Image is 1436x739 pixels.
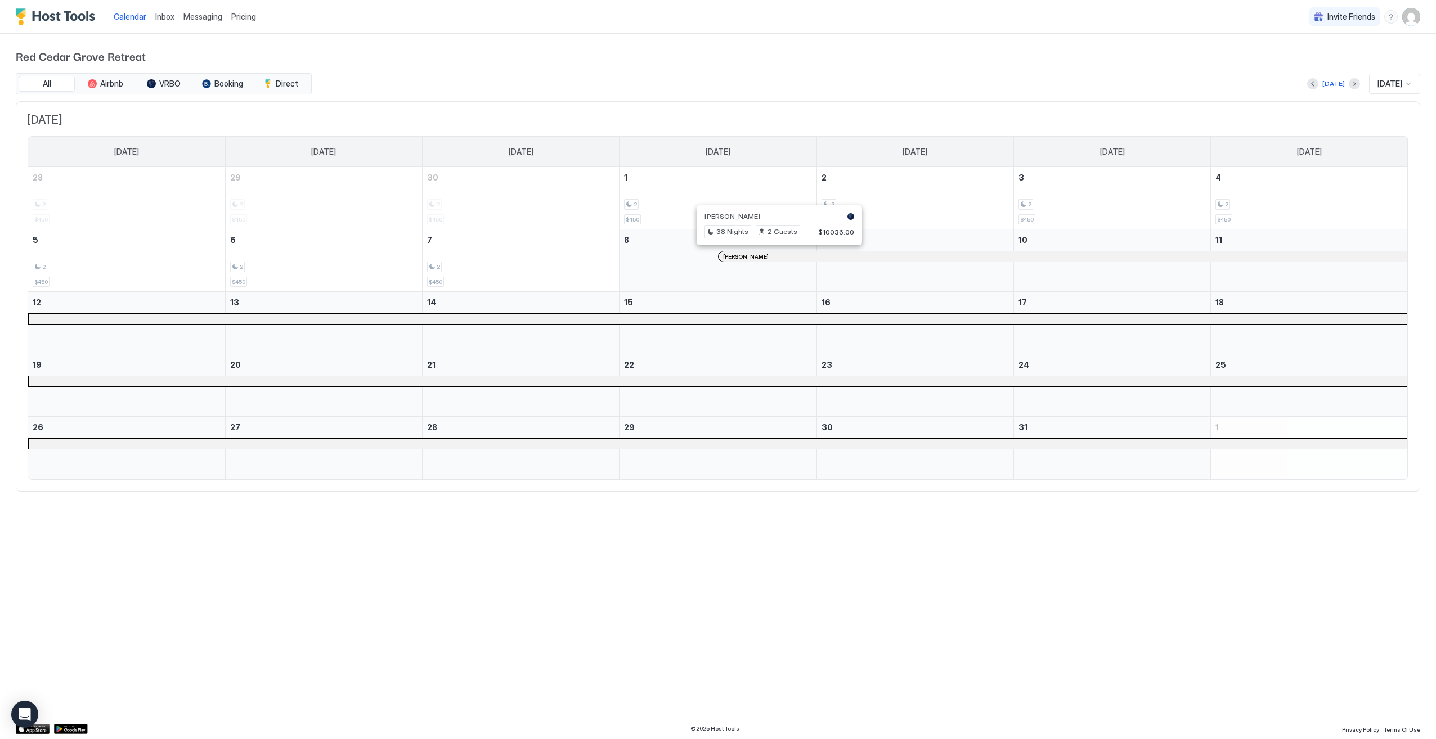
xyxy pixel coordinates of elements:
span: [DATE] [509,147,533,157]
span: 7 [427,235,432,245]
td: July 25, 2026 [1211,354,1408,417]
a: August 1, 2026 [1211,417,1408,438]
td: July 20, 2026 [225,354,422,417]
span: 31 [1018,422,1027,432]
span: 12 [33,298,41,307]
span: $450 [232,278,245,286]
td: July 11, 2026 [1211,229,1408,292]
a: July 9, 2026 [817,229,1013,250]
a: Calendar [114,11,146,22]
div: Google Play Store [54,724,88,734]
span: 27 [230,422,240,432]
a: Host Tools Logo [16,8,100,25]
a: July 6, 2026 [226,229,422,250]
a: Thursday [891,137,939,167]
span: 22 [624,360,634,370]
span: 5 [33,235,38,245]
span: Red Cedar Grove Retreat [16,47,1420,64]
a: July 28, 2026 [423,417,619,438]
span: [DATE] [114,147,139,157]
td: June 28, 2026 [28,167,225,229]
td: July 10, 2026 [1013,229,1210,292]
span: 2 [240,263,243,271]
span: Airbnb [100,79,123,89]
span: 20 [230,360,241,370]
a: July 31, 2026 [1014,417,1210,438]
span: © 2025 Host Tools [690,725,739,732]
span: All [43,79,51,89]
span: 15 [624,298,633,307]
span: 17 [1018,298,1027,307]
span: Terms Of Use [1384,726,1420,733]
button: VRBO [136,76,192,92]
td: July 13, 2026 [225,292,422,354]
span: 30 [427,173,438,182]
a: June 30, 2026 [423,167,619,188]
td: July 19, 2026 [28,354,225,417]
td: July 14, 2026 [423,292,620,354]
button: Booking [194,76,250,92]
span: 2 [634,201,637,208]
span: Privacy Policy [1342,726,1379,733]
a: July 7, 2026 [423,229,619,250]
a: Tuesday [497,137,545,167]
a: July 16, 2026 [817,292,1013,313]
span: [DATE] [311,147,336,157]
td: July 27, 2026 [225,417,422,479]
span: 30 [822,422,833,432]
a: July 22, 2026 [620,354,816,375]
span: 4 [1215,173,1221,182]
span: 25 [1215,360,1226,370]
td: July 4, 2026 [1211,167,1408,229]
td: June 30, 2026 [423,167,620,229]
span: 28 [33,173,43,182]
span: 11 [1215,235,1222,245]
span: 3 [1018,173,1024,182]
td: July 16, 2026 [816,292,1013,354]
span: Invite Friends [1327,12,1375,22]
a: July 25, 2026 [1211,354,1408,375]
a: July 29, 2026 [620,417,816,438]
td: July 15, 2026 [620,292,816,354]
a: July 8, 2026 [620,229,816,250]
span: 8 [624,235,629,245]
a: Inbox [155,11,174,22]
td: July 12, 2026 [28,292,225,354]
div: User profile [1402,8,1420,26]
span: 14 [427,298,436,307]
button: Next month [1349,78,1360,89]
td: July 2, 2026 [816,167,1013,229]
a: July 4, 2026 [1211,167,1408,188]
span: Pricing [231,12,256,22]
td: July 23, 2026 [816,354,1013,417]
a: July 30, 2026 [817,417,1013,438]
a: Monday [300,137,347,167]
button: Direct [253,76,309,92]
span: 29 [230,173,241,182]
span: Messaging [183,12,222,21]
span: VRBO [159,79,181,89]
td: July 22, 2026 [620,354,816,417]
a: Privacy Policy [1342,723,1379,735]
span: 16 [822,298,831,307]
span: 28 [427,422,437,432]
span: 1 [624,173,627,182]
span: $450 [626,216,639,223]
span: $450 [1217,216,1231,223]
span: 24 [1018,360,1029,370]
a: July 17, 2026 [1014,292,1210,313]
a: Messaging [183,11,222,22]
span: $450 [1020,216,1034,223]
button: All [19,76,75,92]
a: July 26, 2026 [28,417,225,438]
a: June 28, 2026 [28,167,225,188]
span: Direct [276,79,298,89]
span: 6 [230,235,236,245]
span: $450 [429,278,442,286]
a: July 27, 2026 [226,417,422,438]
td: July 29, 2026 [620,417,816,479]
span: $10036.00 [818,228,854,236]
td: July 9, 2026 [816,229,1013,292]
a: July 5, 2026 [28,229,225,250]
button: [DATE] [1321,77,1347,91]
